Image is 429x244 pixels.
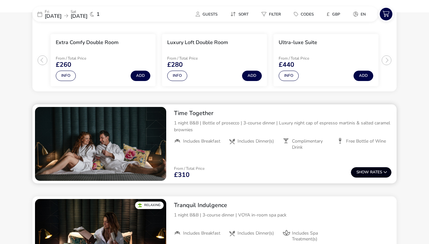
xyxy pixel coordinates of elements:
[167,71,187,81] button: Info
[174,212,391,218] p: 1 night B&B | 3-course dinner | VOYA in-room spa pack
[56,39,119,46] h3: Extra Comfy Double Room
[159,31,270,89] swiper-slide: 2 / 3
[56,62,71,68] span: £260
[279,39,317,46] h3: Ultra-luxe Suite
[279,56,325,60] p: From / Total Price
[270,31,382,89] swiper-slide: 3 / 3
[289,9,321,19] naf-pibe-menu-bar-item: Codes
[191,9,225,19] naf-pibe-menu-bar-item: Guests
[269,12,281,17] span: Filter
[256,9,289,19] naf-pibe-menu-bar-item: Filter
[35,107,166,181] swiper-slide: 1 / 1
[351,167,391,178] button: ShowRates
[356,170,370,174] span: Show
[321,9,348,19] naf-pibe-menu-bar-item: £GBP
[301,12,314,17] span: Codes
[174,120,391,133] p: 1 night B&B | Bottle of prosecco | 3-course dinner | Luxury night cap of espresso martinis & salt...
[279,71,299,81] button: Info
[238,230,274,236] span: Includes Dinner(s)
[174,172,190,178] span: £310
[348,9,371,19] button: en
[71,13,87,20] span: [DATE]
[174,110,391,117] h2: Time Together
[56,71,76,81] button: Info
[289,9,319,19] button: Codes
[174,167,204,170] p: From / Total Price
[238,12,249,17] span: Sort
[135,202,164,209] div: Relaxing
[242,71,262,81] button: Add
[327,11,330,17] i: £
[32,6,130,22] div: Fri[DATE]Sat[DATE]1
[203,12,217,17] span: Guests
[183,230,220,236] span: Includes Breakfast
[292,230,332,242] span: Includes Spa Treatment(s)
[174,202,391,209] h2: Tranquil Indulgence
[279,62,294,68] span: £440
[183,138,220,144] span: Includes Breakfast
[56,56,102,60] p: From / Total Price
[167,39,228,46] h3: Luxury Loft Double Room
[238,138,274,144] span: Includes Dinner(s)
[167,62,183,68] span: £280
[225,9,254,19] button: Sort
[225,9,256,19] naf-pibe-menu-bar-item: Sort
[131,71,150,81] button: Add
[47,31,159,89] swiper-slide: 1 / 3
[45,10,62,14] p: Fri
[321,9,345,19] button: £GBP
[169,104,397,156] div: Time Together1 night B&B | Bottle of prosecco | 3-course dinner | Luxury night cap of espresso ma...
[292,138,332,150] span: Complimentary Drink
[332,12,340,17] span: GBP
[97,12,100,17] span: 1
[346,138,386,144] span: Free Bottle of Wine
[361,12,366,17] span: en
[167,56,213,60] p: From / Total Price
[256,9,286,19] button: Filter
[354,71,373,81] button: Add
[45,13,62,20] span: [DATE]
[191,9,223,19] button: Guests
[71,10,87,14] p: Sat
[348,9,374,19] naf-pibe-menu-bar-item: en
